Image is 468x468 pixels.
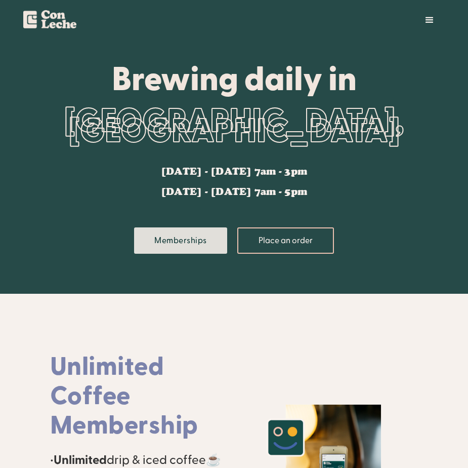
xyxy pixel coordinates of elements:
[237,227,334,254] a: Place an order
[50,353,224,441] h1: Unlimited Coffee Membership
[50,61,418,96] div: Brewing daily in
[134,227,227,254] a: Memberships
[23,5,76,32] a: home
[54,452,107,468] strong: Unlimited
[50,96,418,157] div: [GEOGRAPHIC_DATA], [GEOGRAPHIC_DATA]
[161,167,307,197] div: [DATE] - [DATE] 7am - 3pm [DATE] - [DATE] 7am - 5pm
[414,5,445,35] div: menu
